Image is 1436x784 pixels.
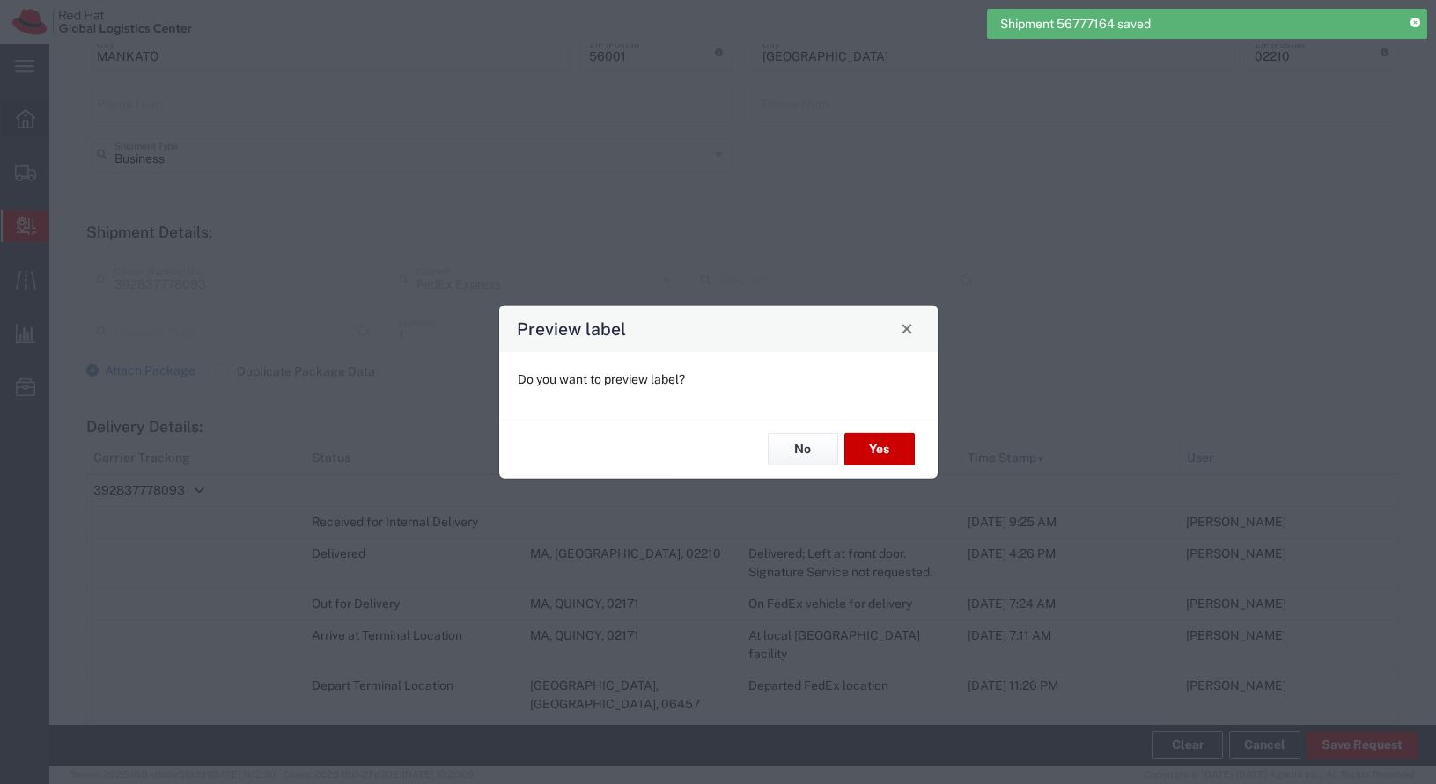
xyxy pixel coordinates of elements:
p: Do you want to preview label? [518,370,919,388]
button: No [768,433,838,465]
span: Shipment 56777164 saved [1000,15,1151,33]
button: Close [895,316,919,341]
h4: Preview label [517,316,626,341]
button: Yes [844,433,915,465]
